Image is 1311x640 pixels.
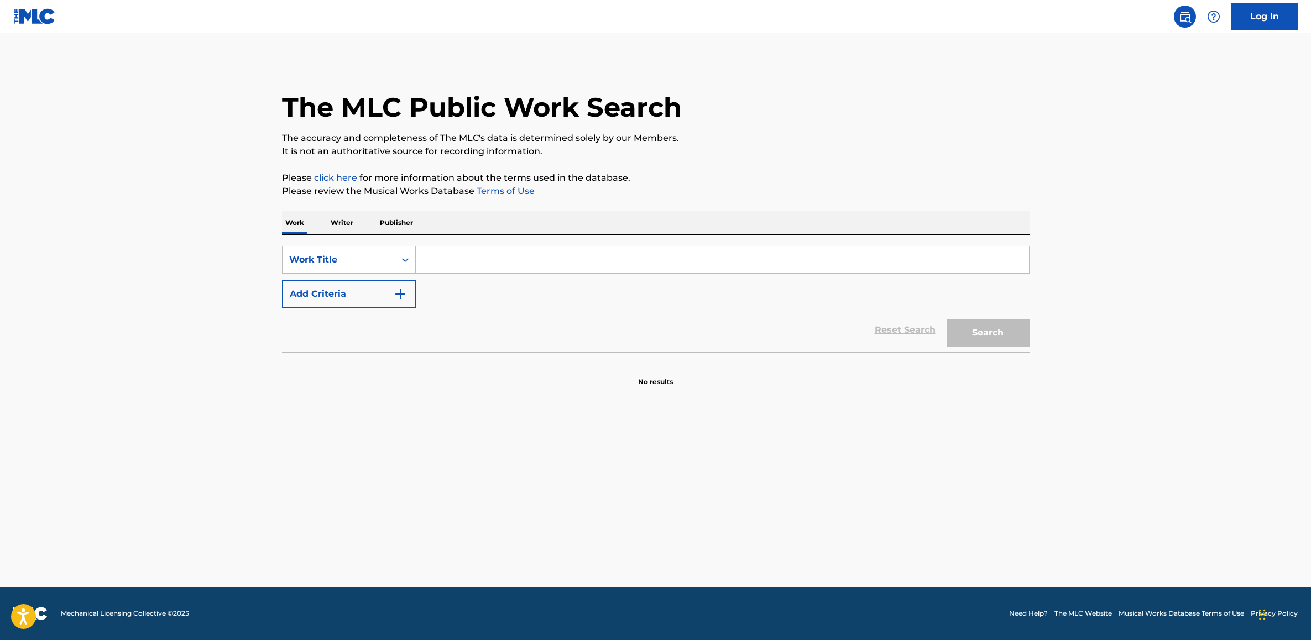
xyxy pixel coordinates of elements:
[394,287,407,301] img: 9d2ae6d4665cec9f34b9.svg
[282,185,1030,198] p: Please review the Musical Works Database
[1256,587,1311,640] iframe: Chat Widget
[282,171,1030,185] p: Please for more information about the terms used in the database.
[1251,608,1298,618] a: Privacy Policy
[1054,608,1112,618] a: The MLC Website
[61,608,189,618] span: Mechanical Licensing Collective © 2025
[282,132,1030,145] p: The accuracy and completeness of The MLC's data is determined solely by our Members.
[1178,10,1192,23] img: search
[1119,608,1244,618] a: Musical Works Database Terms of Use
[327,211,357,234] p: Writer
[314,172,357,183] a: click here
[474,186,535,196] a: Terms of Use
[13,8,56,24] img: MLC Logo
[282,145,1030,158] p: It is not an authoritative source for recording information.
[1203,6,1225,28] div: Help
[282,280,416,308] button: Add Criteria
[1174,6,1196,28] a: Public Search
[1259,598,1266,631] div: Drag
[1009,608,1048,618] a: Need Help?
[13,607,48,620] img: logo
[289,253,389,266] div: Work Title
[638,364,673,387] p: No results
[1207,10,1220,23] img: help
[282,91,682,124] h1: The MLC Public Work Search
[282,211,307,234] p: Work
[282,246,1030,352] form: Search Form
[377,211,416,234] p: Publisher
[1231,3,1298,30] a: Log In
